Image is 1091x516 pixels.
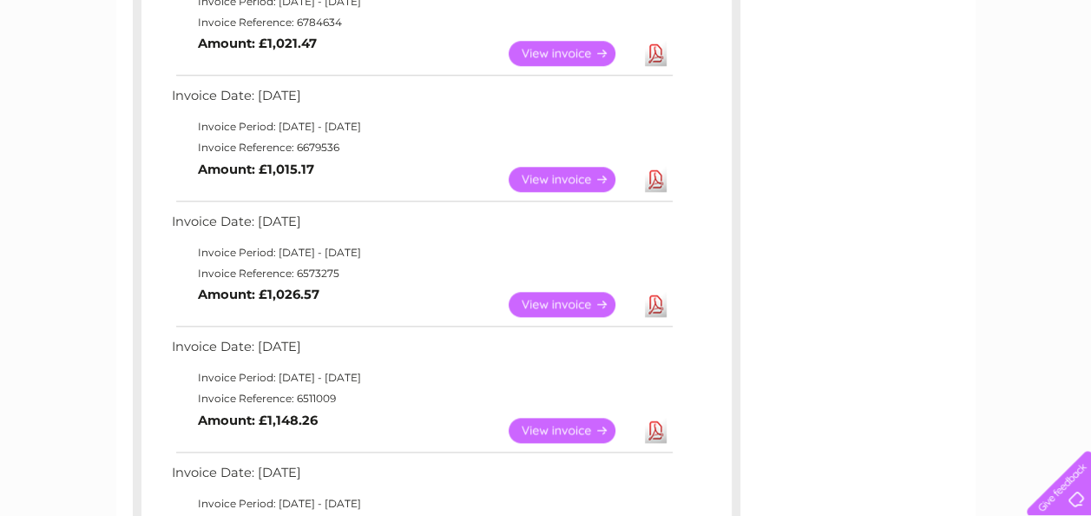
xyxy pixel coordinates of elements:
[198,413,318,428] b: Amount: £1,148.26
[829,74,867,87] a: Energy
[168,242,675,263] td: Invoice Period: [DATE] - [DATE]
[785,74,818,87] a: Water
[198,287,319,302] b: Amount: £1,026.57
[168,367,675,388] td: Invoice Period: [DATE] - [DATE]
[976,74,1018,87] a: Contact
[198,36,317,51] b: Amount: £1,021.47
[645,41,667,66] a: Download
[1034,74,1075,87] a: Log out
[764,9,884,30] a: 0333 014 3131
[168,388,675,409] td: Invoice Reference: 6511009
[168,137,675,158] td: Invoice Reference: 6679536
[136,10,956,84] div: Clear Business is a trading name of Verastar Limited (registered in [GEOGRAPHIC_DATA] No. 3667643...
[645,418,667,443] a: Download
[168,263,675,284] td: Invoice Reference: 6573275
[940,74,965,87] a: Blog
[168,493,675,514] td: Invoice Period: [DATE] - [DATE]
[168,210,675,242] td: Invoice Date: [DATE]
[38,45,127,98] img: logo.png
[509,41,636,66] a: View
[509,292,636,317] a: View
[645,167,667,192] a: Download
[877,74,930,87] a: Telecoms
[168,116,675,137] td: Invoice Period: [DATE] - [DATE]
[168,461,675,493] td: Invoice Date: [DATE]
[168,84,675,116] td: Invoice Date: [DATE]
[509,418,636,443] a: View
[198,162,314,177] b: Amount: £1,015.17
[168,12,675,33] td: Invoice Reference: 6784634
[645,292,667,317] a: Download
[509,167,636,192] a: View
[168,335,675,367] td: Invoice Date: [DATE]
